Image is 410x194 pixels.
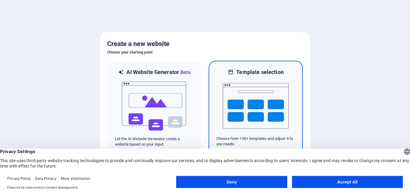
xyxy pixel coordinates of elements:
[216,136,295,147] p: Choose from 150+ templates and adjust it to you needs.
[236,69,283,76] h6: Template selection
[209,61,303,155] div: Template selectionChoose from 150+ templates and adjust it to you needs.
[115,136,194,147] p: Let the AI Website Generator create a website based on your input.
[107,39,303,49] h5: Create a new website
[107,49,303,56] h6: Choose your starting point
[126,69,190,76] h6: AI Website Generator
[179,69,191,75] span: Beta
[107,61,201,155] div: AI Website GeneratorBetaaiLet the AI Website Generator create a website based on your input.
[121,76,187,136] img: ai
